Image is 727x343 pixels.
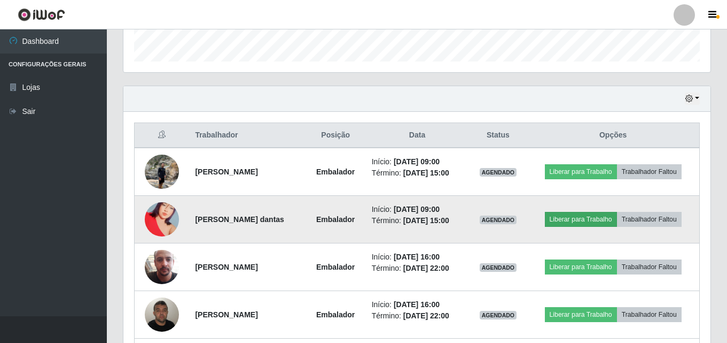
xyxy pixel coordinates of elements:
[545,164,617,179] button: Liberar para Trabalho
[480,311,517,319] span: AGENDADO
[316,167,355,176] strong: Embalador
[617,164,682,179] button: Trabalhador Faltou
[527,123,699,148] th: Opções
[545,212,617,227] button: Liberar para Trabalho
[145,189,179,250] img: 1718807119279.jpeg
[394,253,440,261] time: [DATE] 16:00
[372,251,463,263] li: Início:
[372,215,463,226] li: Término:
[372,299,463,310] li: Início:
[306,123,365,148] th: Posição
[617,307,682,322] button: Trabalhador Faltou
[480,216,517,224] span: AGENDADO
[545,260,617,275] button: Liberar para Trabalho
[145,237,179,298] img: 1745843945427.jpeg
[372,263,463,274] li: Término:
[403,169,449,177] time: [DATE] 15:00
[617,212,682,227] button: Trabalhador Faltou
[372,156,463,167] li: Início:
[195,310,257,319] strong: [PERSON_NAME]
[316,215,355,224] strong: Embalador
[403,311,449,320] time: [DATE] 22:00
[145,292,179,337] img: 1714957062897.jpeg
[316,310,355,319] strong: Embalador
[145,149,179,194] img: 1700098236719.jpeg
[480,168,517,177] span: AGENDADO
[394,157,440,166] time: [DATE] 09:00
[195,167,257,176] strong: [PERSON_NAME]
[403,264,449,272] time: [DATE] 22:00
[316,263,355,271] strong: Embalador
[469,123,527,148] th: Status
[617,260,682,275] button: Trabalhador Faltou
[18,8,65,21] img: CoreUI Logo
[394,300,440,309] time: [DATE] 16:00
[189,123,306,148] th: Trabalhador
[372,204,463,215] li: Início:
[394,205,440,214] time: [DATE] 09:00
[195,263,257,271] strong: [PERSON_NAME]
[365,123,470,148] th: Data
[545,307,617,322] button: Liberar para Trabalho
[372,310,463,322] li: Término:
[372,167,463,179] li: Término:
[480,263,517,272] span: AGENDADO
[195,215,284,224] strong: [PERSON_NAME] dantas
[403,216,449,225] time: [DATE] 15:00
